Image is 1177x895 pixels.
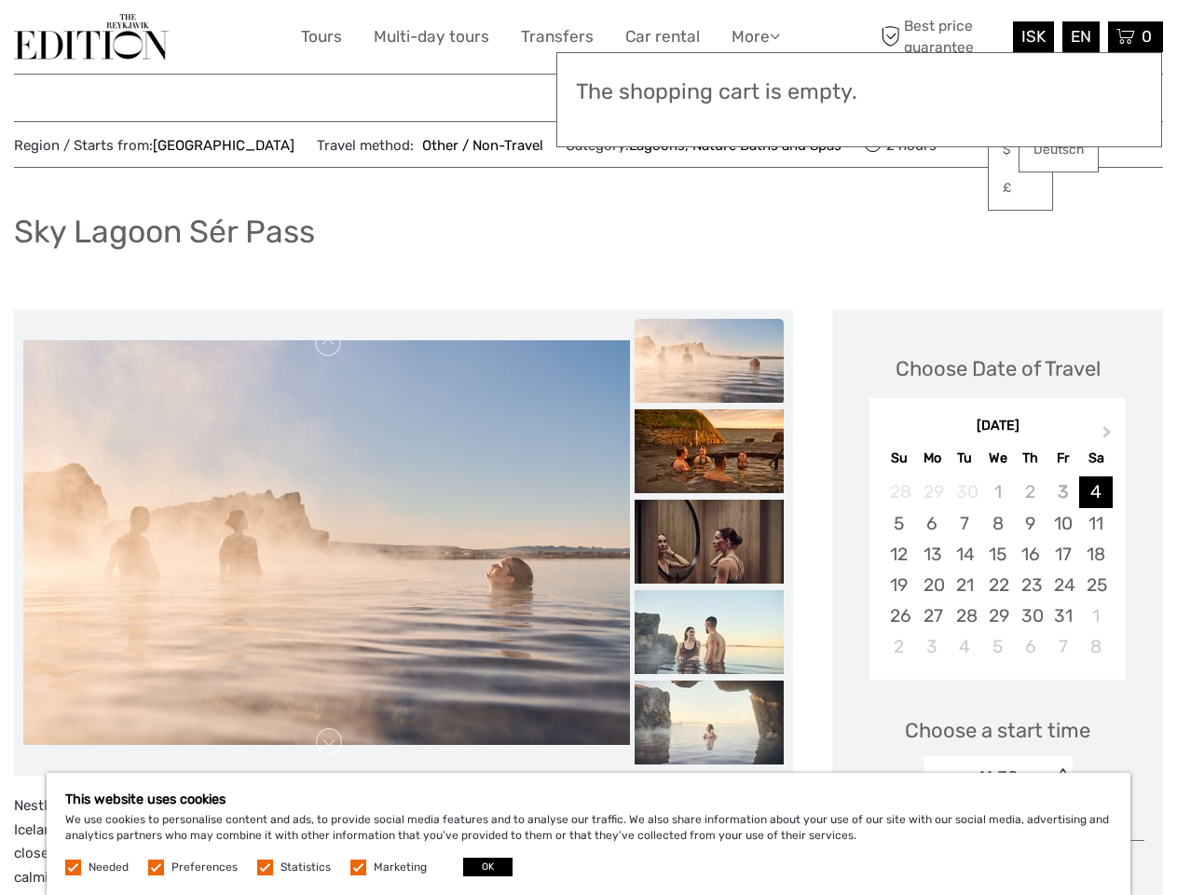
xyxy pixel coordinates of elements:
[1014,539,1047,570] div: Choose Thursday, October 16th, 2025
[883,446,915,471] div: Su
[989,172,1052,205] a: £
[171,860,238,875] label: Preferences
[89,860,129,875] label: Needed
[374,23,489,50] a: Multi-day tours
[1014,508,1047,539] div: Choose Thursday, October 9th, 2025
[916,570,949,600] div: Choose Monday, October 20th, 2025
[1014,631,1047,662] div: Choose Thursday, November 6th, 2025
[916,539,949,570] div: Choose Monday, October 13th, 2025
[414,137,543,154] a: Other / Non-Travel
[981,508,1014,539] div: Choose Wednesday, October 8th, 2025
[949,476,981,507] div: Not available Tuesday, September 30th, 2025
[635,681,784,764] img: 2598d160fcc64caa8c13f0b12ed59e4a_slider_thumbnail.jpeg
[635,319,784,403] img: 3a84a8ecccaf483e82fbe11de3f2b422_slider_thumbnail.jpeg
[883,539,915,570] div: Choose Sunday, October 12th, 2025
[463,858,513,876] button: OK
[625,23,700,50] a: Car rental
[47,773,1130,895] div: We use cookies to personalise content and ads, to provide social media features and to analyse ou...
[1014,570,1047,600] div: Choose Thursday, October 23rd, 2025
[916,446,949,471] div: Mo
[14,14,169,60] img: The Reykjavík Edition
[635,409,784,493] img: 114044096a7c41afa2af573220e3b675_slider_thumbnail.jpeg
[981,446,1014,471] div: We
[883,508,915,539] div: Choose Sunday, October 5th, 2025
[875,476,1119,662] div: month 2025-10
[916,476,949,507] div: Not available Monday, September 29th, 2025
[1047,600,1079,631] div: Choose Friday, October 31st, 2025
[732,23,780,50] a: More
[905,716,1090,745] span: Choose a start time
[949,508,981,539] div: Choose Tuesday, October 7th, 2025
[374,860,427,875] label: Marketing
[949,446,981,471] div: Tu
[949,600,981,631] div: Choose Tuesday, October 28th, 2025
[26,33,211,48] p: We're away right now. Please check back later!
[883,570,915,600] div: Choose Sunday, October 19th, 2025
[1014,476,1047,507] div: Not available Thursday, October 2nd, 2025
[1079,446,1112,471] div: Sa
[981,476,1014,507] div: Not available Wednesday, October 1st, 2025
[949,631,981,662] div: Choose Tuesday, November 4th, 2025
[1079,508,1112,539] div: Choose Saturday, October 11th, 2025
[883,476,915,507] div: Not available Sunday, September 28th, 2025
[14,213,315,251] h1: Sky Lagoon Sér Pass
[576,79,1143,105] h3: The shopping cart is empty.
[1079,539,1112,570] div: Choose Saturday, October 18th, 2025
[896,354,1101,383] div: Choose Date of Travel
[916,508,949,539] div: Choose Monday, October 6th, 2025
[989,133,1052,167] a: $
[1139,27,1155,46] span: 0
[883,631,915,662] div: Choose Sunday, November 2nd, 2025
[981,539,1014,570] div: Choose Wednesday, October 15th, 2025
[1079,600,1112,631] div: Choose Saturday, November 1st, 2025
[214,29,237,51] button: Open LiveChat chat widget
[1014,600,1047,631] div: Choose Thursday, October 30th, 2025
[876,16,1008,57] span: Best price guarantee
[883,600,915,631] div: Choose Sunday, October 26th, 2025
[978,765,1019,790] div: 11:30
[521,23,594,50] a: Transfers
[1047,539,1079,570] div: Choose Friday, October 17th, 2025
[301,23,342,50] a: Tours
[981,600,1014,631] div: Choose Wednesday, October 29th, 2025
[1047,570,1079,600] div: Choose Friday, October 24th, 2025
[1047,508,1079,539] div: Choose Friday, October 10th, 2025
[1079,476,1112,507] div: Choose Saturday, October 4th, 2025
[281,860,331,875] label: Statistics
[635,500,784,584] img: cb12aea00120413d8a0e950c0148495e_slider_thumbnail.jpeg
[869,417,1126,436] div: [DATE]
[916,631,949,662] div: Choose Monday, November 3rd, 2025
[1047,476,1079,507] div: Not available Friday, October 3rd, 2025
[1020,133,1098,167] a: Deutsch
[65,792,1112,807] h5: This website uses cookies
[1047,631,1079,662] div: Choose Friday, November 7th, 2025
[1014,446,1047,471] div: Th
[14,136,294,156] span: Region / Starts from:
[916,600,949,631] div: Choose Monday, October 27th, 2025
[23,340,630,745] img: 3a84a8ecccaf483e82fbe11de3f2b422_main_slider.jpeg
[1054,768,1070,788] div: < >
[1021,27,1046,46] span: ISK
[1062,21,1100,52] div: EN
[635,590,784,674] img: f6e4b5c3ae944c668da69feeeb7fe87d_slider_thumbnail.jpeg
[317,131,543,158] span: Travel method:
[153,137,294,154] a: [GEOGRAPHIC_DATA]
[1047,446,1079,471] div: Fr
[981,570,1014,600] div: Choose Wednesday, October 22nd, 2025
[981,631,1014,662] div: Choose Wednesday, November 5th, 2025
[1079,570,1112,600] div: Choose Saturday, October 25th, 2025
[949,570,981,600] div: Choose Tuesday, October 21st, 2025
[949,539,981,570] div: Choose Tuesday, October 14th, 2025
[1094,421,1124,451] button: Next Month
[1079,631,1112,662] div: Choose Saturday, November 8th, 2025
